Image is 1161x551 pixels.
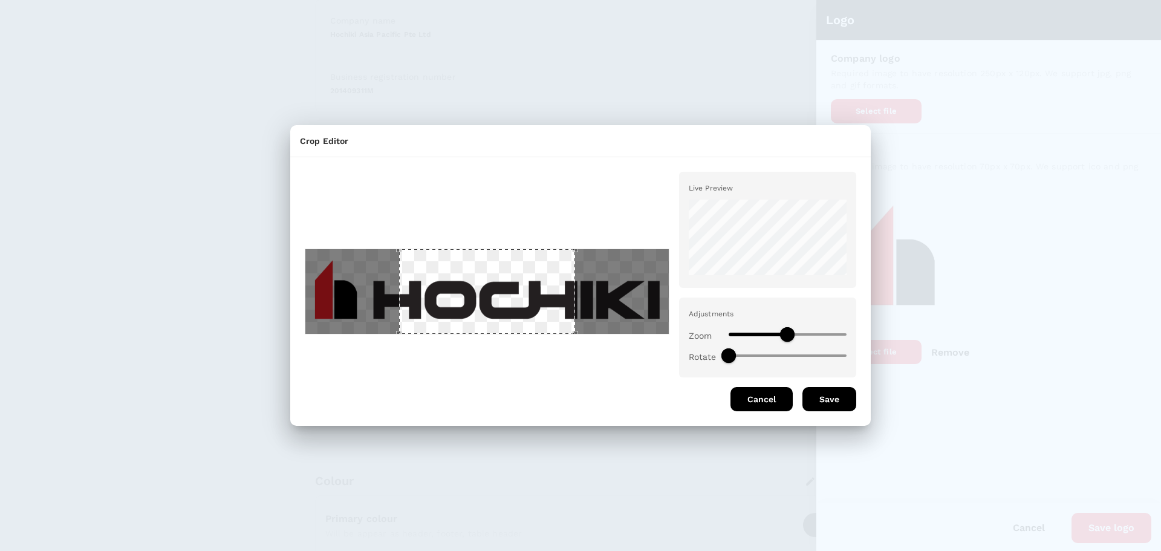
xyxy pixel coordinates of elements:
[730,387,793,411] button: Cancel
[802,387,856,411] button: Save
[689,310,734,318] span: Adjustments
[689,330,719,342] p: Zoom
[689,184,733,192] span: Live Preview
[300,135,861,147] div: Crop Editor
[689,351,719,363] p: Rotate
[399,249,575,334] div: Use the arrow keys to move the crop selection area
